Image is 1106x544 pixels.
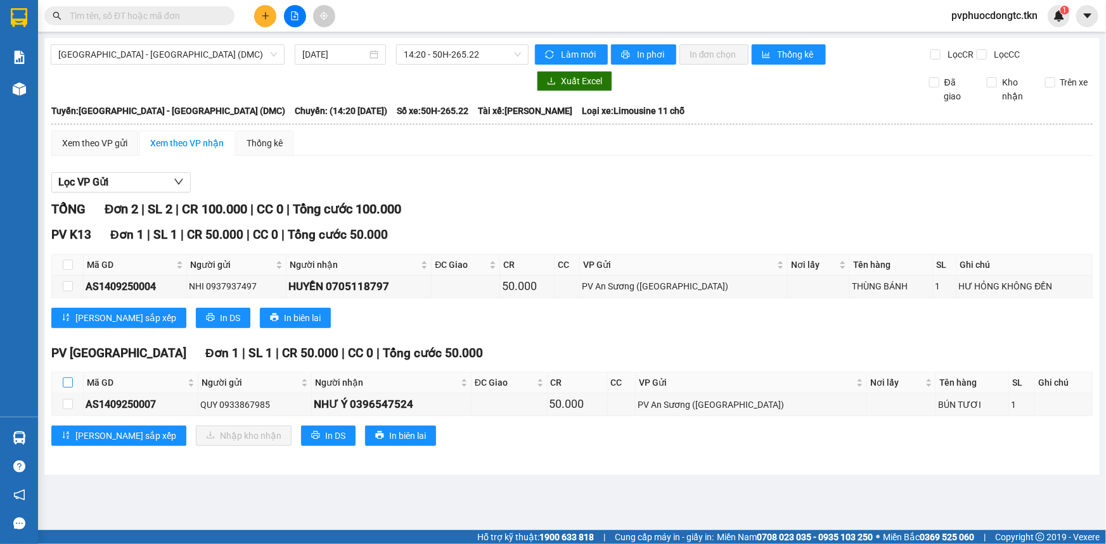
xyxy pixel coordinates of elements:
span: Nơi lấy [870,376,923,389]
span: Đơn 1 [205,346,239,360]
span: Thống kê [778,47,816,61]
img: icon-new-feature [1053,10,1065,22]
th: Ghi chú [957,255,1093,275]
button: Lọc VP Gửi [51,172,191,193]
span: ⚪️ [876,535,880,540]
span: copyright [1036,533,1045,541]
div: AS1409250004 [86,279,184,294]
button: printerIn phơi [611,44,676,65]
button: aim [313,5,335,27]
span: CR 50.000 [187,227,243,242]
div: Xem theo VP nhận [150,136,224,150]
span: | [603,530,605,544]
th: CC [555,255,580,275]
td: PV An Sương (Hàng Hóa) [580,275,788,298]
span: Làm mới [561,47,598,61]
span: Lọc CC [989,47,1022,61]
span: VP Gửi [639,376,854,389]
th: CR [548,372,608,393]
span: | [281,227,285,242]
span: Miền Bắc [883,530,974,544]
span: In DS [220,311,240,325]
span: Tổng cước 50.000 [288,227,388,242]
span: CR 100.000 [182,201,247,217]
button: printerIn biên lai [260,308,331,328]
span: | [286,201,290,217]
input: Tìm tên, số ĐT hoặc mã đơn [70,9,219,23]
td: PV An Sương (Hàng Hóa) [636,393,867,415]
div: Thống kê [247,136,283,150]
span: Tổng cước 50.000 [383,346,483,360]
span: Tài xế: [PERSON_NAME] [478,104,572,118]
th: CC [608,372,636,393]
th: CR [500,255,555,275]
span: printer [311,431,320,441]
img: solution-icon [13,51,26,64]
span: Loại xe: Limousine 11 chỗ [582,104,685,118]
button: file-add [284,5,306,27]
span: Đơn 1 [110,227,144,242]
span: Chuyến: (14:20 [DATE]) [295,104,387,118]
span: In biên lai [389,429,426,443]
span: download [547,77,556,87]
span: CR 50.000 [282,346,338,360]
span: Người nhận [290,258,418,272]
span: Người nhận [315,376,458,389]
span: Kho nhận [997,75,1035,103]
span: plus [261,11,270,20]
span: printer [270,313,279,323]
span: ĐC Giao [435,258,487,272]
span: Người gửi [202,376,299,389]
span: | [250,201,254,217]
span: printer [206,313,215,323]
span: printer [621,50,632,60]
span: ĐC Giao [475,376,534,389]
button: downloadXuất Excel [537,71,612,91]
span: | [247,227,250,242]
th: SL [934,255,957,275]
span: | [147,227,150,242]
span: | [176,201,179,217]
span: CC 0 [253,227,278,242]
span: Người gửi [190,258,273,272]
button: printerIn biên lai [365,426,436,446]
img: logo-vxr [11,8,27,27]
button: caret-down [1076,5,1098,27]
div: BÚN TƯƠI [938,398,1006,412]
div: 1 [1011,398,1032,412]
div: 50.000 [550,395,605,413]
span: Nơi lấy [791,258,837,272]
strong: 0708 023 035 - 0935 103 250 [757,532,873,542]
button: sort-ascending[PERSON_NAME] sắp xếp [51,308,186,328]
span: | [181,227,184,242]
span: VP Gửi [583,258,775,272]
span: question-circle [13,460,25,472]
span: Sài Gòn - Tây Ninh (DMC) [58,45,277,64]
button: plus [254,5,276,27]
img: warehouse-icon [13,431,26,445]
span: notification [13,489,25,501]
b: Tuyến: [GEOGRAPHIC_DATA] - [GEOGRAPHIC_DATA] (DMC) [51,106,285,116]
span: | [342,346,345,360]
th: Tên hàng [936,372,1009,393]
span: CC 0 [348,346,373,360]
span: Lọc CR [942,47,975,61]
span: Miền Nam [717,530,873,544]
button: bar-chartThống kê [752,44,826,65]
span: file-add [290,11,299,20]
span: 14:20 - 50H-265.22 [404,45,521,64]
div: 1 [936,279,955,293]
span: Mã GD [87,258,174,272]
div: PV An Sương ([GEOGRAPHIC_DATA]) [582,279,786,293]
th: Ghi chú [1035,372,1092,393]
span: caret-down [1082,10,1093,22]
span: TỔNG [51,201,86,217]
span: SL 1 [153,227,177,242]
span: sort-ascending [61,431,70,441]
th: Tên hàng [850,255,933,275]
span: Lọc VP Gửi [58,174,108,190]
span: PV [GEOGRAPHIC_DATA] [51,346,186,360]
span: pvphuocdongtc.tkn [941,8,1048,23]
button: In đơn chọn [679,44,749,65]
span: search [53,11,61,20]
